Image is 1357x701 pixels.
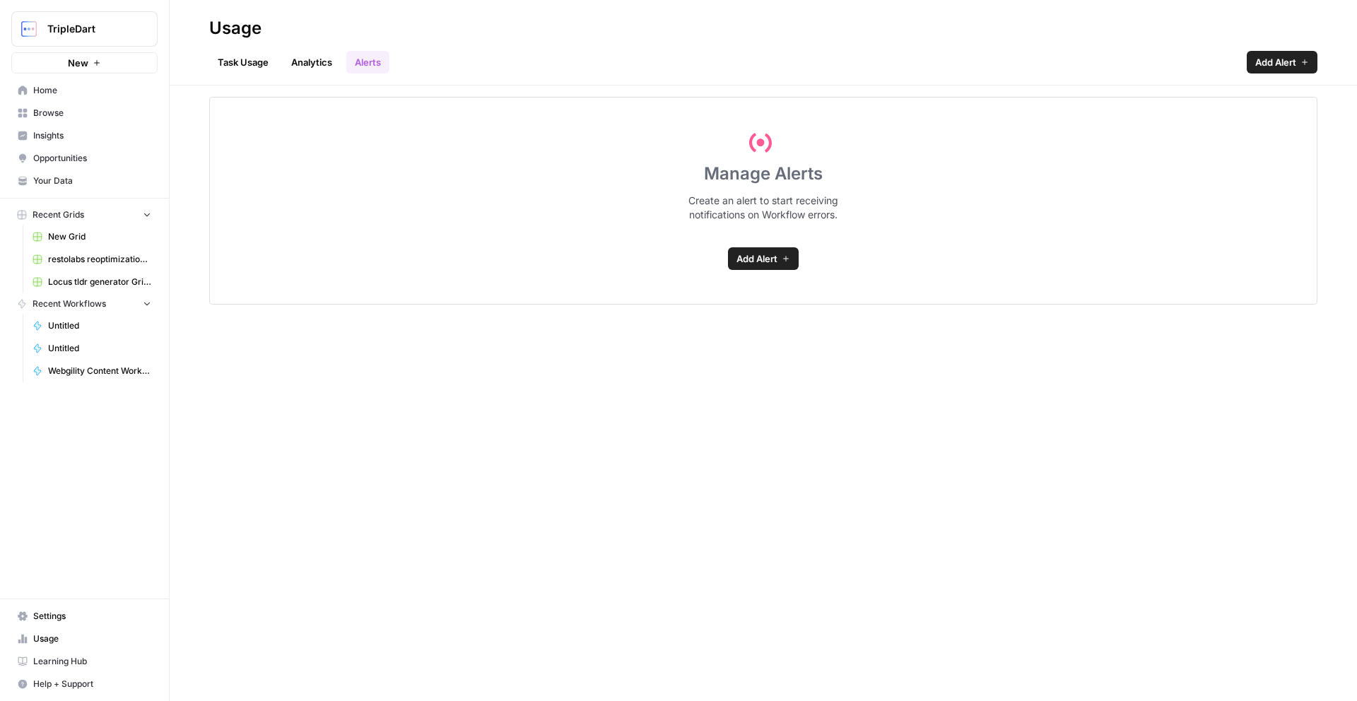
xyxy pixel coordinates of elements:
[704,163,823,185] h1: Manage Alerts
[68,56,88,70] span: New
[47,22,133,36] span: TripleDart
[11,293,158,314] button: Recent Workflows
[26,225,158,248] a: New Grid
[33,632,151,645] span: Usage
[209,17,262,40] div: Usage
[688,194,838,222] span: Create an alert to start receiving notifications on Workflow errors.
[11,650,158,673] a: Learning Hub
[11,102,158,124] a: Browse
[48,230,151,243] span: New Grid
[33,129,151,142] span: Insights
[26,271,158,293] a: Locus tldr generator Grid (3)
[736,252,777,266] span: Add Alert
[26,360,158,382] a: Webgility Content Workflow
[11,673,158,695] button: Help + Support
[16,16,42,42] img: TripleDart Logo
[48,365,151,377] span: Webgility Content Workflow
[48,276,151,288] span: Locus tldr generator Grid (3)
[209,51,277,73] a: Task Usage
[728,247,799,270] a: Add Alert
[48,253,151,266] span: restolabs reoptimizations aug
[11,124,158,147] a: Insights
[33,175,151,187] span: Your Data
[26,314,158,337] a: Untitled
[11,79,158,102] a: Home
[33,152,151,165] span: Opportunities
[33,107,151,119] span: Browse
[33,610,151,623] span: Settings
[33,678,151,690] span: Help + Support
[1247,51,1317,73] a: Add Alert
[11,11,158,47] button: Workspace: TripleDart
[26,248,158,271] a: restolabs reoptimizations aug
[48,342,151,355] span: Untitled
[33,84,151,97] span: Home
[1255,55,1296,69] span: Add Alert
[33,208,84,221] span: Recent Grids
[11,628,158,650] a: Usage
[11,170,158,192] a: Your Data
[11,204,158,225] button: Recent Grids
[48,319,151,332] span: Untitled
[11,147,158,170] a: Opportunities
[11,52,158,73] button: New
[283,51,341,73] a: Analytics
[26,337,158,360] a: Untitled
[33,655,151,668] span: Learning Hub
[346,51,389,73] a: Alerts
[11,605,158,628] a: Settings
[33,298,106,310] span: Recent Workflows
